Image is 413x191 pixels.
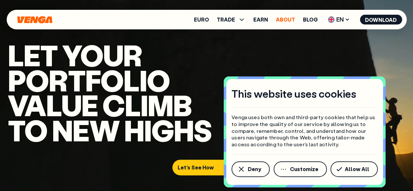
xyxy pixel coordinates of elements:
[231,114,378,148] p: Venga uses both own and third-party cookies that help us to improve the quality of our service by...
[217,16,246,24] span: TRADE
[290,167,318,172] span: Customize
[345,167,369,172] span: Allow All
[276,17,295,22] a: About
[172,160,241,175] button: Let's See How
[303,17,318,22] a: Blog
[360,15,402,24] button: Download
[231,87,356,101] h4: This website uses cookies
[248,167,261,172] span: Deny
[330,161,378,177] button: Allow All
[178,164,214,171] p: Let's See How
[16,16,53,24] svg: Home
[326,14,352,25] span: EN
[253,17,268,22] a: Earn
[231,161,270,177] button: Deny
[217,17,235,22] span: TRADE
[8,42,212,142] h1: Let YOUR portfolio Value climb to new highs
[328,16,334,23] img: flag-uk
[274,161,327,177] button: Customize
[194,17,209,22] a: Euro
